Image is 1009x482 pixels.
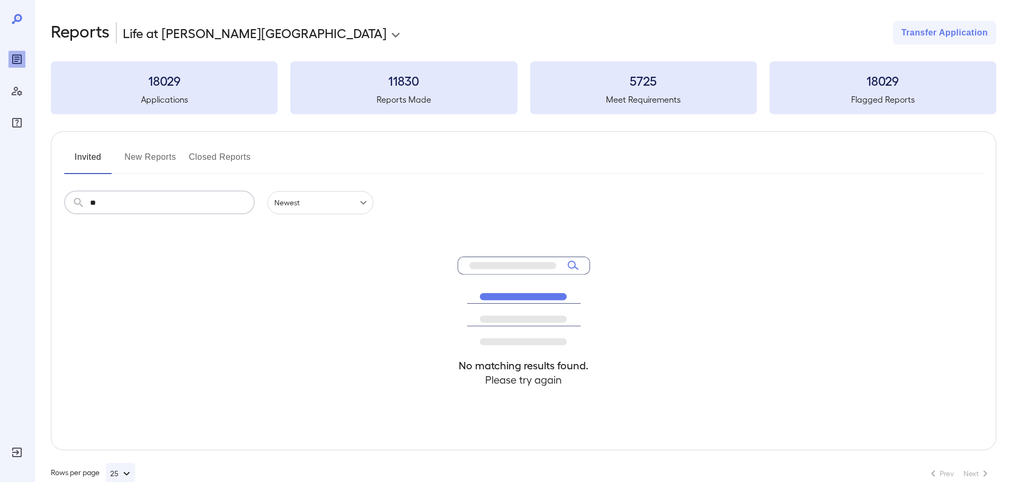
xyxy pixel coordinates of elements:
h4: No matching results found. [458,358,590,372]
summary: 18029Applications11830Reports Made5725Meet Requirements18029Flagged Reports [51,61,996,114]
button: Closed Reports [189,149,251,174]
h3: 11830 [290,72,517,89]
button: Invited [64,149,112,174]
h5: Reports Made [290,93,517,106]
h5: Meet Requirements [530,93,757,106]
button: New Reports [124,149,176,174]
h3: 18029 [51,72,278,89]
div: Log Out [8,444,25,461]
button: Transfer Application [893,21,996,44]
h3: 5725 [530,72,757,89]
div: Manage Users [8,83,25,99]
h4: Please try again [458,372,590,387]
p: Life at [PERSON_NAME][GEOGRAPHIC_DATA] [123,24,387,41]
div: Reports [8,51,25,68]
h2: Reports [51,21,110,44]
div: Newest [267,191,373,214]
nav: pagination navigation [922,465,996,482]
h5: Applications [51,93,278,106]
h5: Flagged Reports [770,93,996,106]
div: FAQ [8,114,25,131]
h3: 18029 [770,72,996,89]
